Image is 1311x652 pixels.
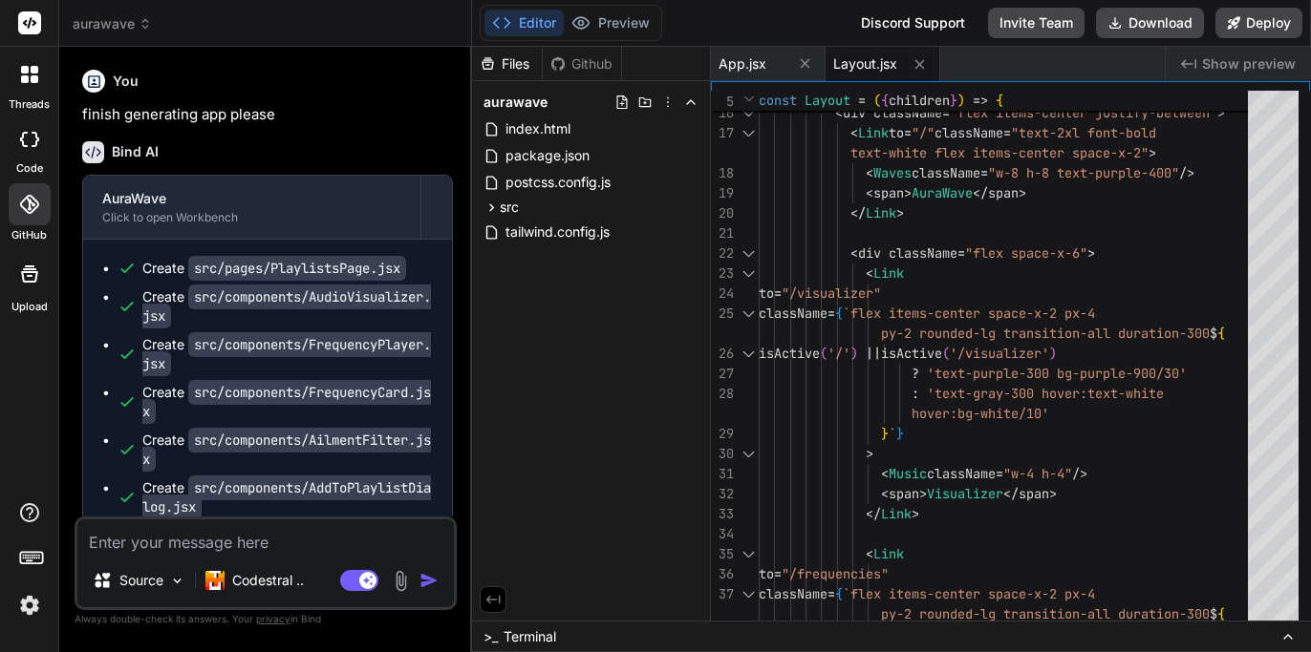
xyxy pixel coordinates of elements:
span: isActive [881,345,942,362]
span: '/' [827,345,850,362]
span: py-2 rounded-lg transition-all duration-300 [881,325,1210,342]
h6: You [113,72,139,91]
div: Github [543,54,621,74]
span: ) [850,345,858,362]
span: div className [858,244,957,262]
h6: Bind AI [112,142,159,161]
div: Click to open Workbench [102,210,401,225]
span: Link [866,204,896,221]
div: Click to collapse the range. [736,263,761,284]
span: span [988,184,1019,201]
span: </ [866,505,881,522]
span: Link [873,264,904,282]
span: postcss.config.js [504,171,613,194]
span: > [1149,144,1156,161]
code: src/components/AilmentFilter.jsx [142,428,431,472]
div: Discord Support [849,8,977,38]
span: >_ [484,627,498,646]
span: > [1217,104,1225,121]
span: = [957,244,965,262]
div: 23 [711,263,734,284]
div: 35 [711,544,734,564]
div: Click to collapse the range. [736,304,761,324]
span: = [774,284,782,302]
span: ( [873,92,881,109]
span: Waves [873,164,912,181]
span: < [881,485,889,502]
span: hover:bg-white/10' [912,405,1049,422]
span: ` [889,425,896,442]
div: 34 [711,524,734,544]
span: { [1217,325,1225,342]
div: 16 [711,103,734,123]
div: Create [142,259,406,278]
button: Invite Team [988,8,1085,38]
span: < [850,244,858,262]
span: const [759,92,797,109]
span: => [973,92,988,109]
span: < [866,264,873,282]
span: py-2 rounded-lg transition-all duration-300 [881,605,1210,622]
span: App.jsx [719,54,766,74]
span: ? [912,365,919,382]
span: Layout [805,92,850,109]
div: Click to collapse the range. [736,584,761,604]
div: Click to collapse the range. [736,544,761,564]
span: = [942,104,950,121]
span: = [827,585,835,602]
span: text-white flex items-center space-x-2" [850,144,1149,161]
span: = [774,565,782,582]
span: "w-8 h-8 text-purple-400" [988,164,1179,181]
div: 22 [711,243,734,263]
span: < [866,545,873,562]
div: 24 [711,284,734,304]
p: Source [119,571,163,590]
span: ( [942,345,950,362]
span: 'text-gray-300 hover:text-white [927,385,1164,402]
div: 20 [711,203,734,223]
span: { [1217,605,1225,622]
span: Link [858,124,889,141]
div: Files [472,54,542,74]
div: 28 [711,384,734,404]
div: 29 [711,424,734,444]
span: className [759,585,827,602]
span: to [759,284,774,302]
button: Preview [564,10,657,36]
span: Visualizer [927,485,1003,502]
span: > [866,445,873,462]
div: 19 [711,183,734,203]
button: AuraWaveClick to open Workbench [83,176,420,239]
span: src [500,198,519,217]
label: Upload [11,299,48,315]
span: = [980,164,988,181]
span: /> [1179,164,1194,181]
span: package.json [504,144,591,167]
span: $ [1210,325,1217,342]
p: finish generating app please [82,104,453,126]
img: icon [419,571,439,590]
code: src/components/FrequencyCard.jsx [142,380,431,424]
span: `flex items-center space-x-2 px-4 [843,305,1095,322]
span: < [881,465,889,482]
div: Click to collapse the range. [736,444,761,464]
img: Pick Models [169,573,185,589]
span: /> [1072,465,1087,482]
span: } [896,425,904,442]
img: settings [13,589,46,621]
div: Create [142,383,433,421]
span: Terminal [504,627,556,646]
span: < [835,104,843,121]
span: className [927,465,996,482]
p: Codestral .. [232,571,304,590]
img: attachment [390,570,412,592]
span: : [912,385,919,402]
p: Always double-check its answers. Your in Bind [75,610,457,628]
code: src/components/FrequencyPlayer.jsx [142,332,431,376]
span: div className [843,104,942,121]
span: Show preview [1202,54,1296,74]
span: < [850,124,858,141]
button: Editor [484,10,564,36]
span: isActive [759,345,820,362]
span: Link [881,505,912,522]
